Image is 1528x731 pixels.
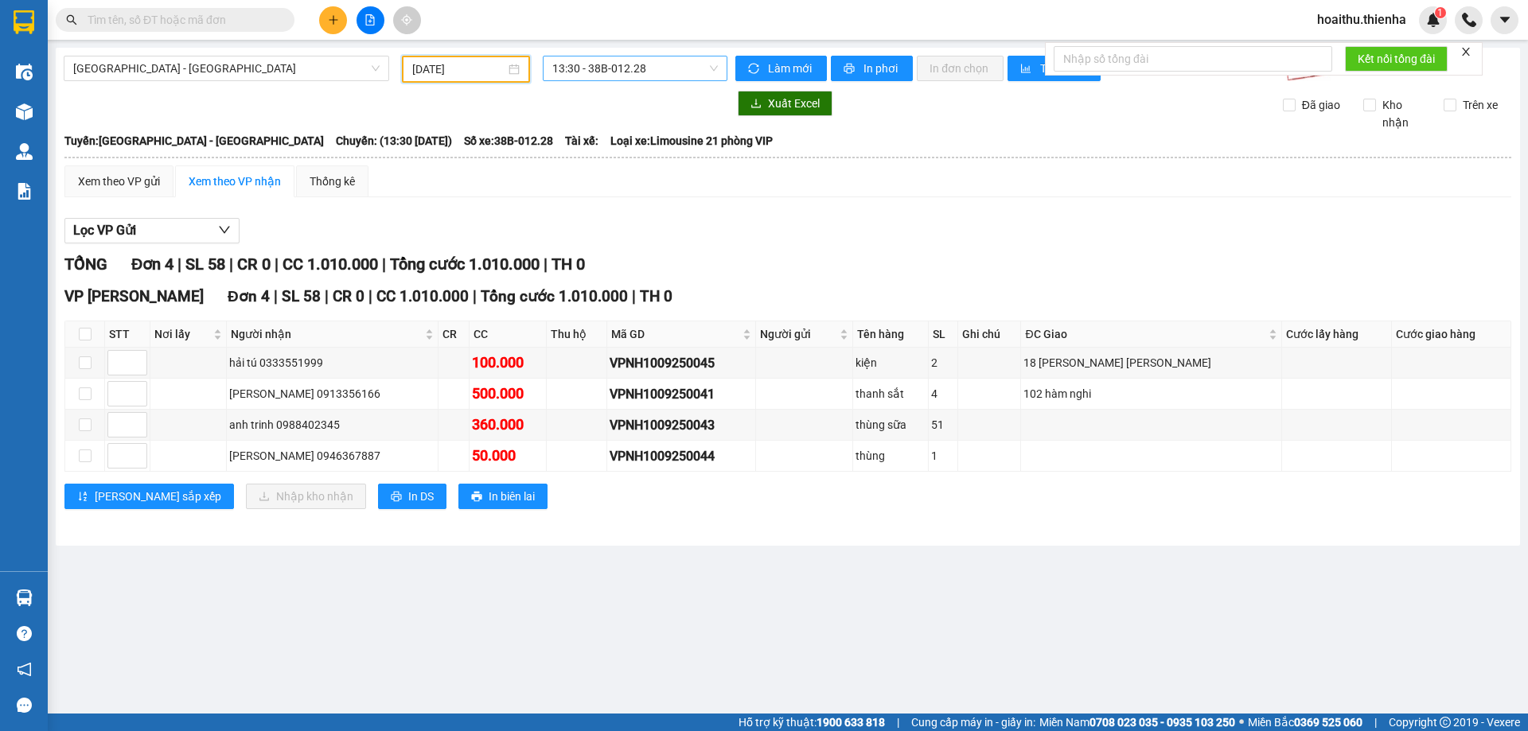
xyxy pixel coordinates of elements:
[391,491,402,504] span: printer
[738,91,832,116] button: downloadXuất Excel
[911,714,1035,731] span: Cung cấp máy in - giấy in:
[282,287,321,305] span: SL 58
[472,445,544,467] div: 50.000
[481,287,628,305] span: Tổng cước 1.010.000
[750,98,762,111] span: download
[1089,716,1235,729] strong: 0708 023 035 - 0935 103 250
[856,385,926,402] div: thanh sắt
[105,321,150,348] th: STT
[1374,714,1377,731] span: |
[856,416,926,434] div: thùng sữa
[607,348,757,379] td: VPNH1009250045
[1039,714,1235,731] span: Miền Nam
[1392,321,1511,348] th: Cước giao hàng
[735,56,827,81] button: syncLàm mới
[401,14,412,25] span: aim
[1462,13,1476,27] img: phone-icon
[1498,13,1512,27] span: caret-down
[154,325,210,343] span: Nơi lấy
[931,354,954,371] div: 2
[319,6,347,34] button: plus
[1456,96,1504,114] span: Trên xe
[1008,56,1101,81] button: bar-chartThống kê
[1296,96,1347,114] span: Đã giao
[16,143,33,160] img: warehouse-icon
[88,11,275,29] input: Tìm tên, số ĐT hoặc mã đơn
[229,447,435,465] div: [PERSON_NAME] 0946367887
[185,255,225,274] span: SL 58
[1025,325,1265,343] span: ĐC Giao
[1491,6,1518,34] button: caret-down
[856,447,926,465] div: thùng
[1304,10,1419,29] span: hoaithu.thienha
[565,132,598,150] span: Tài xế:
[1023,385,1279,402] div: 102 hàm nghi
[376,287,469,305] span: CC 1.010.000
[1294,716,1362,729] strong: 0369 525 060
[458,484,548,509] button: printerIn biên lai
[917,56,1004,81] button: In đơn chọn
[856,354,926,371] div: kiện
[17,626,32,641] span: question-circle
[333,287,364,305] span: CR 0
[229,255,233,274] span: |
[73,56,380,80] span: Hà Nội - Hà Tĩnh
[547,321,607,348] th: Thu hộ
[931,416,954,434] div: 51
[1023,354,1279,371] div: 18 [PERSON_NAME] [PERSON_NAME]
[378,484,446,509] button: printerIn DS
[364,14,376,25] span: file-add
[831,56,913,81] button: printerIn phơi
[64,218,240,243] button: Lọc VP Gửi
[64,287,204,305] span: VP [PERSON_NAME]
[64,484,234,509] button: sort-ascending[PERSON_NAME] sắp xếp
[16,589,33,606] img: warehouse-icon
[1345,46,1448,72] button: Kết nối tổng đài
[237,255,271,274] span: CR 0
[897,714,899,731] span: |
[218,224,231,236] span: down
[1282,321,1392,348] th: Cước lấy hàng
[412,60,505,78] input: 10/09/2025
[275,255,279,274] span: |
[473,287,477,305] span: |
[382,255,386,274] span: |
[16,103,33,120] img: warehouse-icon
[472,383,544,405] div: 500.000
[853,321,930,348] th: Tên hàng
[229,416,435,434] div: anh trinh 0988402345
[73,220,136,240] span: Lọc VP Gửi
[229,354,435,371] div: hải tú 0333551999
[464,132,553,150] span: Số xe: 38B-012.28
[439,321,470,348] th: CR
[552,56,718,80] span: 13:30 - 38B-012.28
[408,488,434,505] span: In DS
[14,10,34,34] img: logo-vxr
[16,64,33,80] img: warehouse-icon
[66,14,77,25] span: search
[817,716,885,729] strong: 1900 633 818
[931,385,954,402] div: 4
[610,353,754,373] div: VPNH1009250045
[368,287,372,305] span: |
[489,488,535,505] span: In biên lai
[177,255,181,274] span: |
[1358,50,1435,68] span: Kết nối tổng đài
[610,384,754,404] div: VPNH1009250041
[231,325,422,343] span: Người nhận
[470,321,547,348] th: CC
[958,321,1022,348] th: Ghi chú
[78,173,160,190] div: Xem theo VP gửi
[748,63,762,76] span: sync
[472,414,544,436] div: 360.000
[274,287,278,305] span: |
[607,441,757,472] td: VPNH1009250044
[1020,63,1034,76] span: bar-chart
[328,14,339,25] span: plus
[768,60,814,77] span: Làm mới
[1460,46,1471,57] span: close
[336,132,452,150] span: Chuyến: (13:30 [DATE])
[632,287,636,305] span: |
[131,255,173,274] span: Đơn 4
[325,287,329,305] span: |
